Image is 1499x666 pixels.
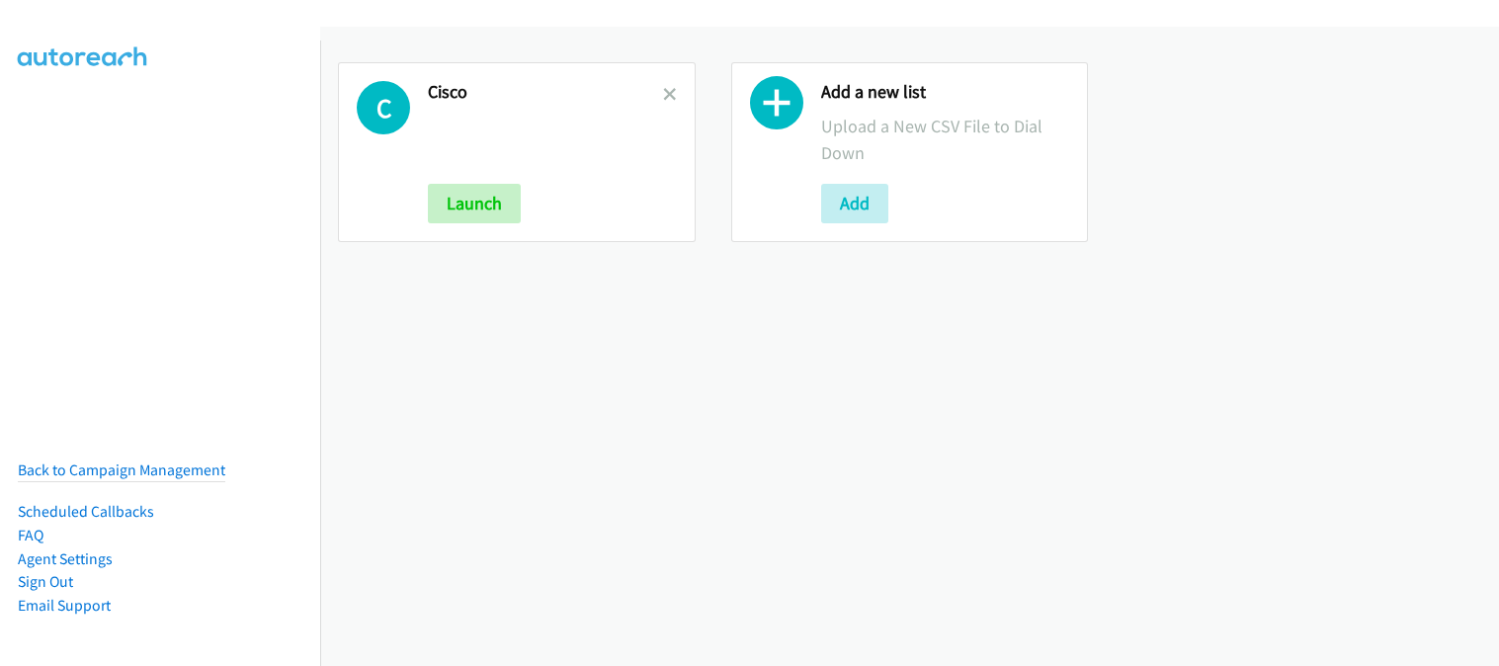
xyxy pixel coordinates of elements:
[18,549,113,568] a: Agent Settings
[428,81,663,104] h2: Cisco
[18,596,111,615] a: Email Support
[357,81,410,134] h1: C
[18,572,73,591] a: Sign Out
[821,184,888,223] button: Add
[18,526,43,544] a: FAQ
[821,81,1070,104] h2: Add a new list
[18,460,225,479] a: Back to Campaign Management
[18,502,154,521] a: Scheduled Callbacks
[428,184,521,223] button: Launch
[821,113,1070,166] p: Upload a New CSV File to Dial Down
